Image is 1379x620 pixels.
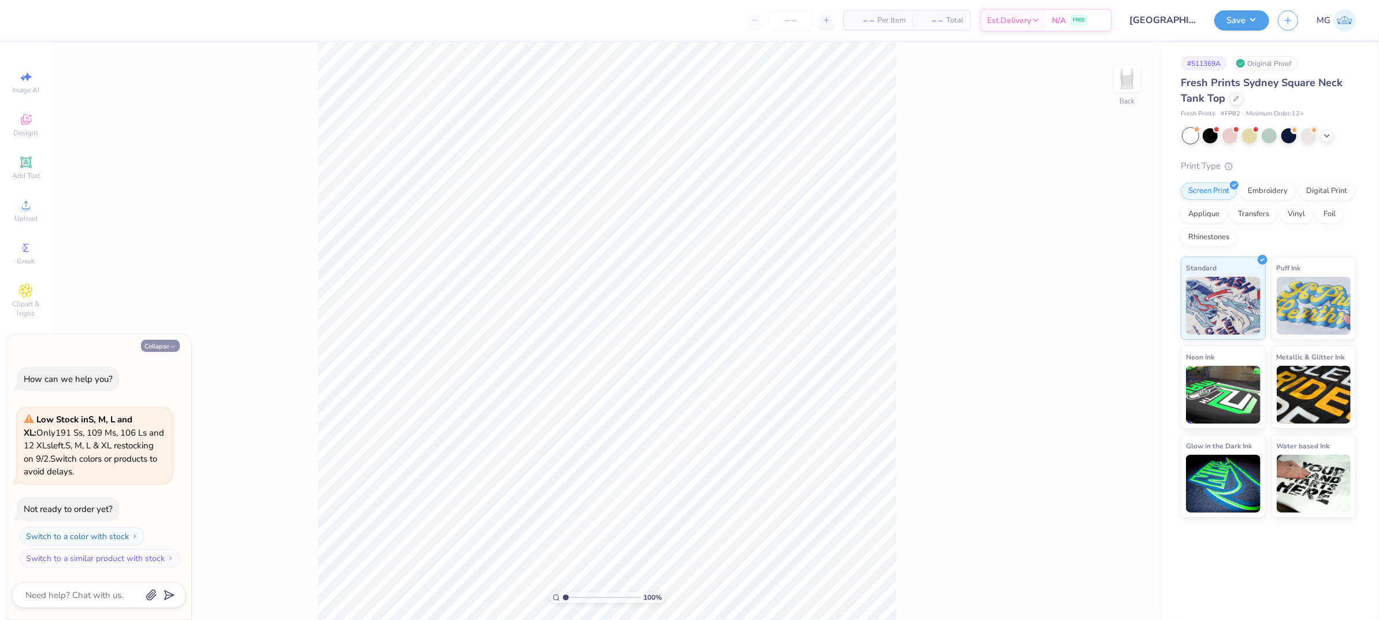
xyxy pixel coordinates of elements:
[1181,159,1356,173] div: Print Type
[1317,14,1330,27] span: MG
[1186,277,1261,335] img: Standard
[1277,440,1330,452] span: Water based Ink
[1186,262,1217,274] span: Standard
[24,503,113,515] div: Not ready to order yet?
[17,257,35,266] span: Greek
[1316,206,1343,223] div: Foil
[1277,277,1351,335] img: Puff Ink
[946,14,963,27] span: Total
[141,340,180,352] button: Collapse
[1333,9,1356,32] img: Mary Grace
[1115,67,1139,90] img: Back
[920,14,943,27] span: – –
[1073,16,1085,24] span: FREE
[167,555,174,562] img: Switch to a similar product with stock
[1052,14,1066,27] span: N/A
[1119,96,1135,106] div: Back
[987,14,1031,27] span: Est. Delivery
[1246,109,1304,119] span: Minimum Order: 12 +
[1277,366,1351,424] img: Metallic & Glitter Ink
[644,592,662,603] span: 100 %
[1181,206,1227,223] div: Applique
[20,527,144,545] button: Switch to a color with stock
[1221,109,1240,119] span: # FP82
[1230,206,1277,223] div: Transfers
[1280,206,1313,223] div: Vinyl
[1181,109,1215,119] span: Fresh Prints
[1181,76,1343,105] span: Fresh Prints Sydney Square Neck Tank Top
[1299,183,1355,200] div: Digital Print
[1277,351,1345,363] span: Metallic & Glitter Ink
[1317,9,1356,32] a: MG
[851,14,874,27] span: – –
[768,10,813,31] input: – –
[1181,56,1227,70] div: # 511369A
[1181,183,1237,200] div: Screen Print
[1277,455,1351,513] img: Water based Ink
[1186,351,1214,363] span: Neon Ink
[13,128,39,138] span: Designs
[1121,9,1206,32] input: Untitled Design
[12,171,40,180] span: Add Text
[24,414,132,439] strong: Low Stock in S, M, L and XL :
[1186,440,1252,452] span: Glow in the Dark Ink
[1186,455,1261,513] img: Glow in the Dark Ink
[877,14,906,27] span: Per Item
[1233,56,1298,70] div: Original Proof
[20,549,180,567] button: Switch to a similar product with stock
[131,533,138,540] img: Switch to a color with stock
[13,86,40,95] span: Image AI
[6,299,46,318] span: Clipart & logos
[24,414,164,477] span: Only 191 Ss, 109 Ms, 106 Ls and 12 XLs left. S, M, L & XL restocking on 9/2. Switch colors or pro...
[1240,183,1295,200] div: Embroidery
[1181,229,1237,246] div: Rhinestones
[1186,366,1261,424] img: Neon Ink
[24,373,113,385] div: How can we help you?
[14,214,38,223] span: Upload
[1214,10,1269,31] button: Save
[1277,262,1301,274] span: Puff Ink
